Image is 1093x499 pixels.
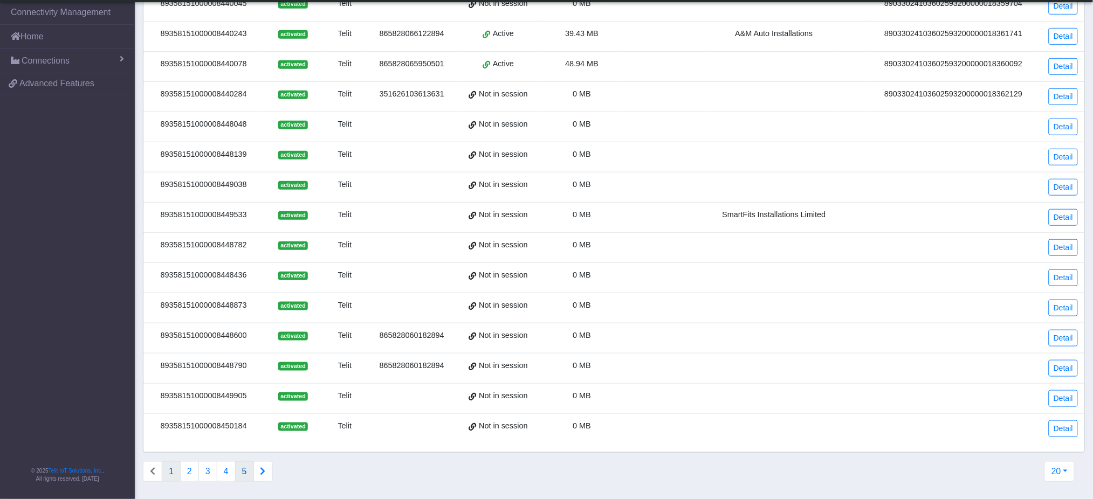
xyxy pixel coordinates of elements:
div: Telit [329,239,360,251]
span: 0 MB [573,120,591,128]
span: activated [278,211,308,220]
a: Detail [1049,420,1078,437]
div: Telit [329,88,360,100]
span: 0 MB [573,391,591,400]
div: Telit [329,209,360,221]
span: activated [278,392,308,401]
button: 1 [162,461,181,482]
span: 0 MB [573,240,591,249]
div: 89033024103602593200000018361741 [875,28,1032,40]
a: Detail [1049,179,1078,196]
div: Telit [329,28,360,40]
div: 89358151000008440078 [150,58,257,70]
div: Telit [329,119,360,130]
span: Not in session [479,239,527,251]
button: 3 [198,461,217,482]
div: 865828060182894 [374,330,450,342]
div: 89358151000008449038 [150,179,257,191]
div: 89358151000008448600 [150,330,257,342]
a: Detail [1049,119,1078,135]
a: Detail [1049,58,1078,75]
div: 89358151000008448790 [150,360,257,372]
span: 0 MB [573,150,591,158]
span: activated [278,272,308,280]
span: Not in session [479,330,527,342]
button: 5 [235,461,254,482]
div: 89358151000008440243 [150,28,257,40]
span: activated [278,30,308,39]
div: 865828065950501 [374,58,450,70]
a: Detail [1049,269,1078,286]
div: Telit [329,179,360,191]
a: Detail [1049,300,1078,316]
span: 0 MB [573,331,591,339]
div: Telit [329,420,360,432]
span: activated [278,302,308,310]
span: Not in session [479,300,527,311]
span: activated [278,91,308,99]
span: 0 MB [573,301,591,309]
div: 89358151000008448436 [150,269,257,281]
span: Not in session [479,390,527,402]
div: 89358151000008448139 [150,149,257,161]
span: 39.43 MB [565,29,599,38]
a: Detail [1049,330,1078,346]
a: Detail [1049,390,1078,407]
span: 0 MB [573,180,591,189]
div: 89358151000008449533 [150,209,257,221]
a: Detail [1049,209,1078,226]
div: 89358151000008440284 [150,88,257,100]
span: activated [278,121,308,129]
nav: Connections list navigation [143,461,273,482]
div: 89358151000008448048 [150,119,257,130]
div: Telit [329,360,360,372]
span: activated [278,332,308,341]
div: Telit [329,269,360,281]
div: A&M Auto Installations [714,28,834,40]
span: activated [278,151,308,160]
div: 89358151000008450184 [150,420,257,432]
div: 89358151000008448873 [150,300,257,311]
div: Telit [329,300,360,311]
a: Telit IoT Solutions, Inc. [49,468,102,474]
button: 2 [180,461,199,482]
div: Telit [329,58,360,70]
span: Not in session [479,360,527,372]
button: 20 [1044,461,1075,482]
a: Detail [1049,239,1078,256]
span: 48.94 MB [565,59,599,68]
span: activated [278,241,308,250]
span: activated [278,422,308,431]
button: 4 [217,461,236,482]
span: 0 MB [573,421,591,430]
a: Detail [1049,360,1078,377]
span: activated [278,181,308,190]
a: Detail [1049,28,1078,45]
span: activated [278,60,308,69]
span: Not in session [479,88,527,100]
div: 351626103613631 [374,88,450,100]
span: Active [493,58,514,70]
span: Not in session [479,209,527,221]
div: SmartFits Installations Limited [714,209,834,221]
span: Not in session [479,179,527,191]
div: 865828066122894 [374,28,450,40]
span: Connections [22,54,70,67]
div: 89358151000008448782 [150,239,257,251]
span: 0 MB [573,89,591,98]
a: Detail [1049,88,1078,105]
span: activated [278,362,308,371]
div: 89033024103602593200000018360092 [875,58,1032,70]
span: Not in session [479,269,527,281]
div: 865828060182894 [374,360,450,372]
span: 0 MB [573,361,591,370]
span: Advanced Features [19,77,94,90]
a: Detail [1049,149,1078,165]
span: Active [493,28,514,40]
div: 89033024103602593200000018362129 [875,88,1032,100]
span: 0 MB [573,271,591,279]
span: Not in session [479,149,527,161]
div: Telit [329,390,360,402]
span: 0 MB [573,210,591,219]
div: Telit [329,149,360,161]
